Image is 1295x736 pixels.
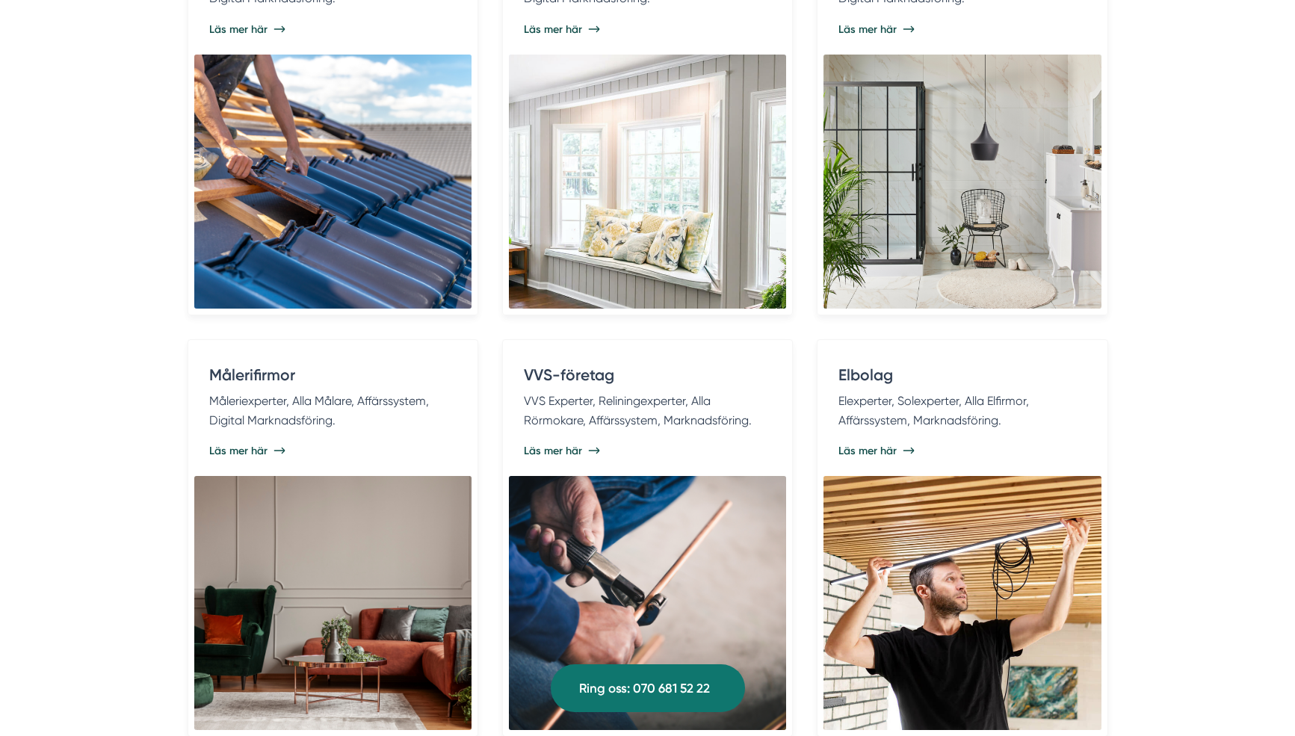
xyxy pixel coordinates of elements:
h4: VVS-företag [524,364,771,392]
img: Digital Marknadsföring till Badrumsföretag [823,55,1101,309]
a: Ring oss: 070 681 52 22 [551,664,745,712]
span: Läs mer här [524,443,582,458]
span: Läs mer här [838,22,897,37]
img: Digital Marknadsföring till Elbolag [823,476,1101,730]
span: Läs mer här [524,22,582,37]
span: Läs mer här [209,22,268,37]
img: Digital Marknadsföring till Takfirmor [194,55,472,309]
h4: Målerifirmor [209,364,457,392]
span: Läs mer här [838,443,897,458]
p: VVS Experter, Reliningexperter, Alla Rörmokare, Affärssystem, Marknadsföring. [524,392,771,430]
img: Digital Marknadsföring till VVS-företag [509,476,786,730]
img: Digital Marknadsföring till Målerifirmor [194,476,472,730]
p: Måleriexperter, Alla Målare, Affärssystem, Digital Marknadsföring. [209,392,457,430]
img: Digital Marknadsföring till Fönsterfirmor [509,55,786,309]
span: Läs mer här [209,443,268,458]
h4: Elbolag [838,364,1086,392]
span: Ring oss: 070 681 52 22 [579,678,710,699]
p: Elexperter, Solexperter, Alla Elfirmor, Affärssystem, Marknadsföring. [838,392,1086,430]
